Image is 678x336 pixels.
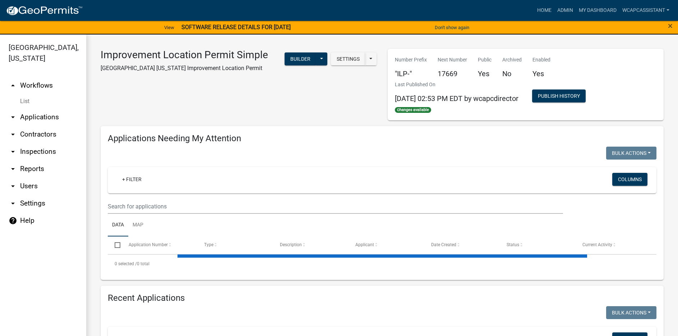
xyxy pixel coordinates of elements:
[502,56,522,64] p: Archived
[668,21,673,31] span: ×
[129,242,168,247] span: Application Number
[108,236,121,254] datatable-header-cell: Select
[128,214,148,237] a: Map
[534,4,554,17] a: Home
[9,130,17,139] i: arrow_drop_down
[108,133,656,144] h4: Applications Needing My Attention
[395,56,427,64] p: Number Prefix
[432,22,472,33] button: Don't show again
[108,255,656,273] div: 0 total
[395,94,518,103] span: [DATE] 02:53 PM EDT by wcapcdirector
[395,107,432,113] span: Changes available
[9,113,17,121] i: arrow_drop_down
[575,236,651,254] datatable-header-cell: Current Activity
[161,22,177,33] a: View
[121,236,197,254] datatable-header-cell: Application Number
[115,261,137,266] span: 0 selected /
[582,242,612,247] span: Current Activity
[116,173,147,186] a: + Filter
[532,56,550,64] p: Enabled
[478,56,492,64] p: Public
[9,81,17,90] i: arrow_drop_up
[280,242,302,247] span: Description
[532,93,586,99] wm-modal-confirm: Workflow Publish History
[101,49,268,61] h3: Improvement Location Permit Simple
[619,4,672,17] a: wcapcassistant
[424,236,500,254] datatable-header-cell: Date Created
[554,4,576,17] a: Admin
[9,199,17,208] i: arrow_drop_down
[108,214,128,237] a: Data
[108,293,656,303] h4: Recent Applications
[478,69,492,78] h5: Yes
[101,64,268,73] p: [GEOGRAPHIC_DATA] [US_STATE] Improvement Location Permit
[612,173,647,186] button: Columns
[204,242,213,247] span: Type
[507,242,519,247] span: Status
[349,236,424,254] datatable-header-cell: Applicant
[273,236,349,254] datatable-header-cell: Description
[606,147,656,160] button: Bulk Actions
[197,236,273,254] datatable-header-cell: Type
[355,242,374,247] span: Applicant
[9,147,17,156] i: arrow_drop_down
[395,69,427,78] h5: "ILP-"
[500,236,576,254] datatable-header-cell: Status
[438,69,467,78] h5: 17669
[285,52,316,65] button: Builder
[395,81,518,88] p: Last Published On
[9,182,17,190] i: arrow_drop_down
[438,56,467,64] p: Next Number
[668,22,673,30] button: Close
[181,24,291,31] strong: SOFTWARE RELEASE DETAILS FOR [DATE]
[108,199,563,214] input: Search for applications
[431,242,456,247] span: Date Created
[331,52,365,65] button: Settings
[9,216,17,225] i: help
[576,4,619,17] a: My Dashboard
[9,165,17,173] i: arrow_drop_down
[532,69,550,78] h5: Yes
[502,69,522,78] h5: No
[532,89,586,102] button: Publish History
[606,306,656,319] button: Bulk Actions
